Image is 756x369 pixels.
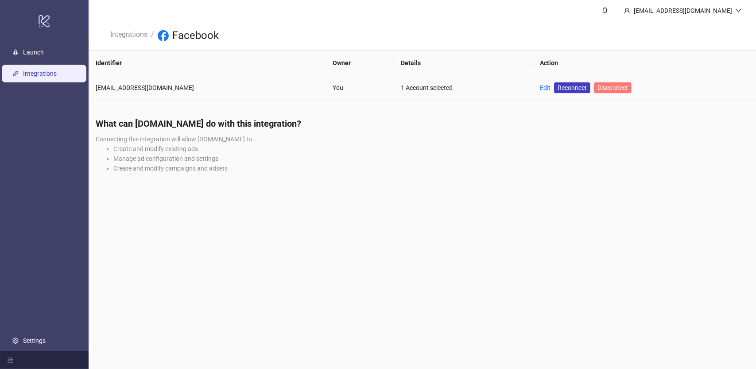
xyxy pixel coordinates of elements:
a: Integrations [109,29,149,39]
a: Launch [23,49,44,56]
div: [EMAIL_ADDRESS][DOMAIN_NAME] [630,6,736,16]
th: Action [533,51,756,75]
a: Integrations [23,70,57,77]
span: bell [602,7,608,13]
a: Settings [23,337,46,344]
a: Reconnect [554,82,590,93]
li: Manage ad configuration and settings [113,154,749,163]
li: / [151,29,154,43]
span: user [624,8,630,14]
span: Connecting this integration will allow [DOMAIN_NAME] to... [96,136,257,143]
span: down [736,8,742,14]
span: Reconnect [558,83,587,93]
div: 1 Account selected [401,83,526,93]
li: Create and modify existing ads [113,144,749,154]
div: You [333,83,387,93]
span: Disconnect [597,84,628,91]
h3: Facebook [172,29,219,43]
th: Details [394,51,533,75]
div: [EMAIL_ADDRESS][DOMAIN_NAME] [96,83,318,93]
h4: What can [DOMAIN_NAME] do with this integration? [96,117,749,130]
th: Owner [326,51,394,75]
li: Create and modify campaigns and adsets [113,163,749,173]
a: Edit [540,84,551,91]
button: Disconnect [594,82,632,93]
span: menu-fold [7,357,13,363]
th: Identifier [89,51,326,75]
